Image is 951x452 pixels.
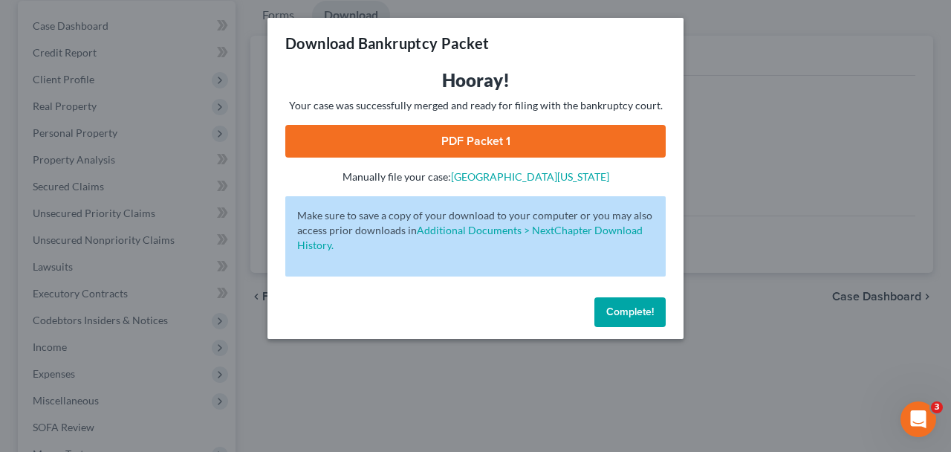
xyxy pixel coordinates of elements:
[285,169,666,184] p: Manually file your case:
[285,68,666,92] h3: Hooray!
[285,98,666,113] p: Your case was successfully merged and ready for filing with the bankruptcy court.
[285,125,666,158] a: PDF Packet 1
[900,401,936,437] iframe: Intercom live chat
[931,401,943,413] span: 3
[594,297,666,327] button: Complete!
[297,208,654,253] p: Make sure to save a copy of your download to your computer or you may also access prior downloads in
[285,33,489,54] h3: Download Bankruptcy Packet
[606,306,654,318] span: Complete!
[297,224,643,251] a: Additional Documents > NextChapter Download History.
[451,170,609,183] a: [GEOGRAPHIC_DATA][US_STATE]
